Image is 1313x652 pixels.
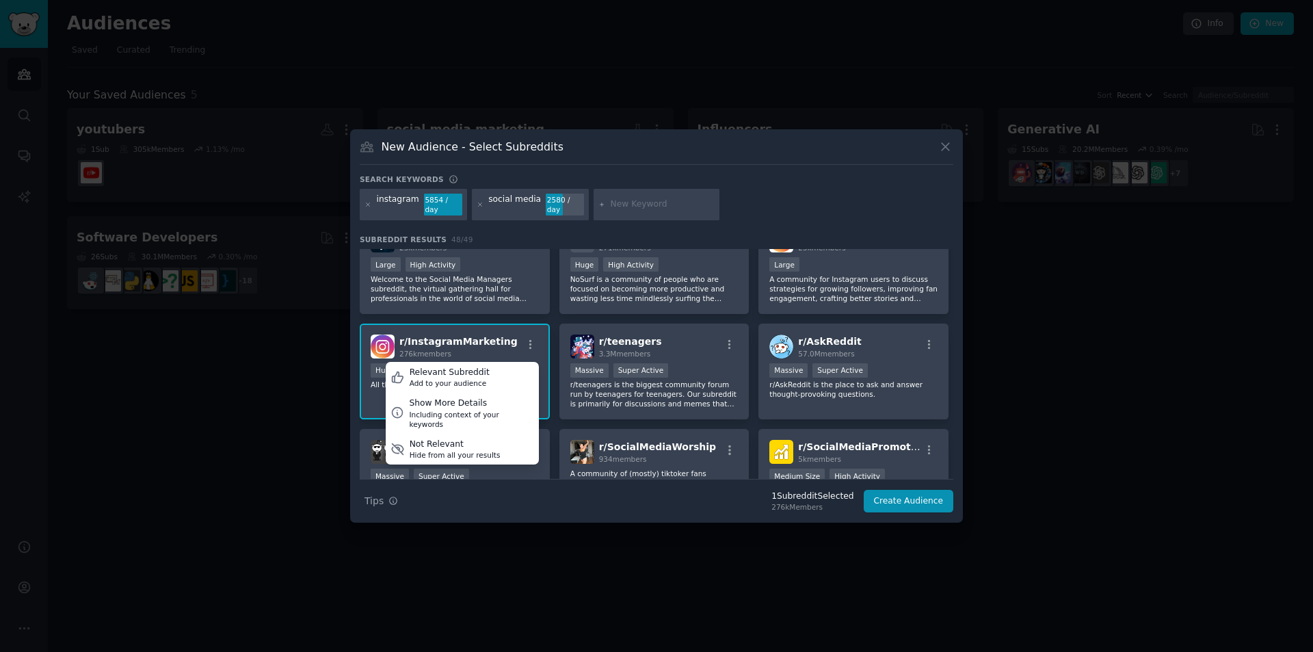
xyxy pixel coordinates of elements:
p: A community for Instagram users to discuss strategies for growing followers, improving fan engage... [769,274,938,303]
span: Tips [364,494,384,508]
div: Show More Details [409,397,533,410]
input: New Keyword [611,198,715,211]
div: Massive [371,469,409,483]
div: Massive [769,363,808,378]
p: r/AskReddit is the place to ask and answer thought-provoking questions. [769,380,938,399]
div: Medium Size [769,469,825,483]
div: instagram [377,194,419,216]
div: Huge [570,257,599,272]
div: High Activity [603,257,659,272]
div: Large [769,257,799,272]
span: r/ InstagramMarketing [399,336,518,347]
div: social media [488,194,541,216]
div: High Activity [830,469,885,483]
span: 57.0M members [798,350,854,358]
img: InstagramMarketing [371,335,395,358]
div: Not Relevant [410,439,501,451]
span: r/ teenagers [599,336,662,347]
div: Super Active [414,469,469,483]
span: r/ AskReddit [798,336,861,347]
img: SocialMediaWorship [570,440,594,464]
div: Super Active [613,363,669,378]
button: Tips [360,489,403,513]
p: A community of (mostly) tiktoker fans [570,469,739,478]
div: Relevant Subreddit [410,367,490,379]
div: Super Active [812,363,868,378]
span: r/ SocialMediaWorship [599,441,716,452]
p: NoSurf is a community of people who are focused on becoming more productive and wasting less time... [570,274,739,303]
h3: New Audience - Select Subreddits [382,140,563,154]
div: Including context of your keywords [409,410,533,429]
span: 48 / 49 [451,235,473,244]
span: Subreddit Results [360,235,447,244]
p: r/teenagers is the biggest community forum run by teenagers for teenagers. Our subreddit is prima... [570,380,739,408]
div: Huge [371,363,399,378]
img: AskReddit [769,335,793,358]
button: Create Audience [864,490,954,513]
div: 2580 / day [546,194,584,216]
img: teenagers [570,335,594,358]
div: High Activity [406,257,461,272]
span: 934 members [599,455,647,463]
div: Hide from all your results [410,450,501,460]
img: SocialMediaPromotion [769,440,793,464]
div: Massive [570,363,609,378]
span: 5k members [798,455,841,463]
span: r/ SocialMediaPromotion [798,441,927,452]
h3: Search keywords [360,174,444,184]
span: 3.3M members [599,350,651,358]
div: 5854 / day [424,194,462,216]
div: 276k Members [771,502,853,512]
div: 1 Subreddit Selected [771,491,853,503]
p: Welcome to the Social Media Managers subreddit, the virtual gathering hall for professionals in t... [371,274,539,303]
div: Add to your audience [410,378,490,388]
span: 276k members [399,350,451,358]
div: Large [371,257,401,272]
p: All things White Hat and Black Hat Instagram. [371,380,539,389]
img: conspiracy [371,440,395,464]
